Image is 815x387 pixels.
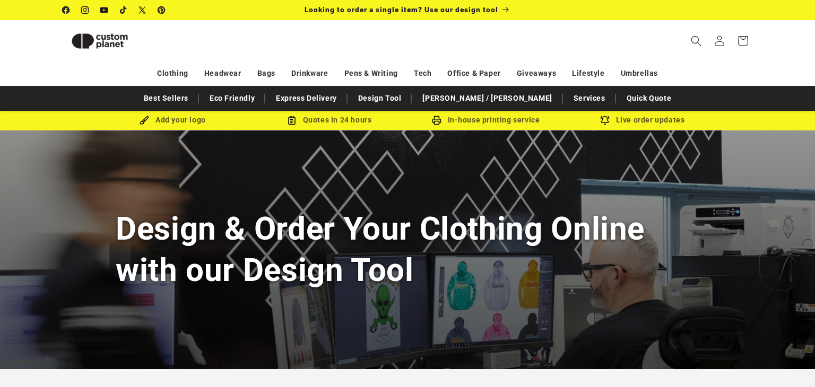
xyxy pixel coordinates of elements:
a: Umbrellas [621,64,658,83]
summary: Search [684,29,708,52]
img: In-house printing [432,116,441,125]
a: Best Sellers [138,89,194,108]
div: Add your logo [94,113,251,127]
div: Live order updates [564,113,721,127]
a: Tech [414,64,431,83]
a: Headwear [204,64,241,83]
a: Drinkware [291,64,328,83]
a: Bags [257,64,275,83]
a: Custom Planet [59,20,173,61]
img: Custom Planet [63,24,137,58]
img: Order Updates Icon [287,116,297,125]
a: Pens & Writing [344,64,398,83]
a: [PERSON_NAME] / [PERSON_NAME] [417,89,557,108]
div: In-house printing service [407,113,564,127]
a: Lifestyle [572,64,604,83]
a: Clothing [157,64,188,83]
img: Brush Icon [140,116,149,125]
a: Quick Quote [621,89,677,108]
span: Looking to order a single item? Use our design tool [305,5,498,14]
a: Eco Friendly [204,89,260,108]
a: Services [568,89,611,108]
a: Express Delivery [271,89,342,108]
img: Order updates [600,116,610,125]
h1: Design & Order Your Clothing Online with our Design Tool [116,208,699,290]
a: Design Tool [353,89,407,108]
div: Quotes in 24 hours [251,113,407,127]
a: Giveaways [517,64,556,83]
a: Office & Paper [447,64,500,83]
